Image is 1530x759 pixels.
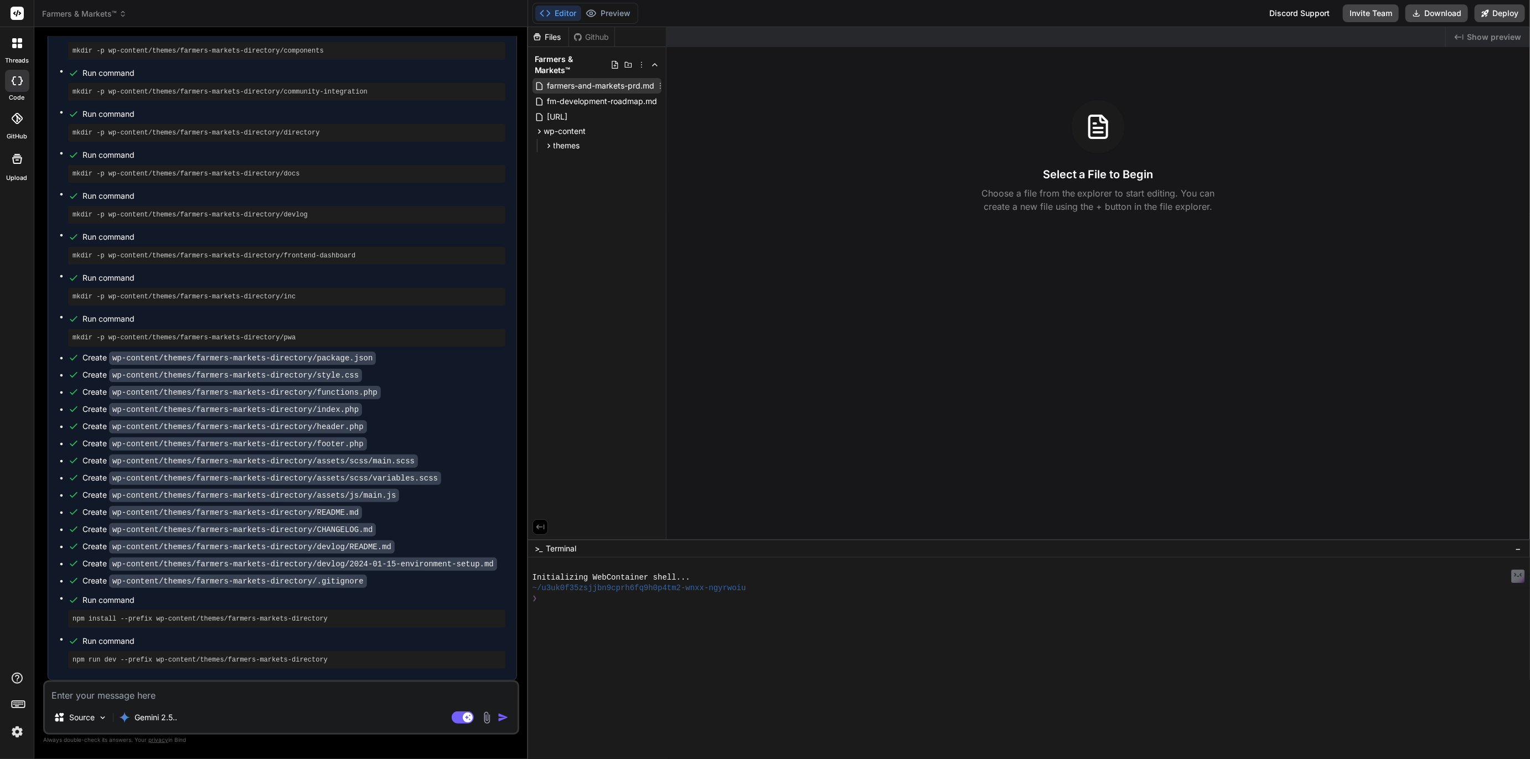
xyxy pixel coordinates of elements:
div: Create [82,369,362,381]
span: Terminal [546,543,577,554]
div: Create [82,438,367,450]
pre: mkdir -p wp-content/themes/farmers-markets-directory/pwa [73,333,501,342]
img: icon [498,712,509,723]
code: wp-content/themes/farmers-markets-directory/footer.php [109,437,367,451]
label: GitHub [7,132,27,141]
img: attachment [480,711,493,724]
span: farmers-and-markets-prd.md [546,79,656,92]
button: Editor [535,6,581,21]
span: privacy [148,736,168,743]
span: ❯ [533,593,537,604]
span: Run command [82,68,505,79]
code: wp-content/themes/farmers-markets-directory/CHANGELOG.md [109,523,376,536]
span: Run command [82,149,505,161]
span: Run command [82,231,505,242]
div: Create [82,404,362,415]
span: Farmers & Markets™ [42,8,127,19]
div: Create [82,489,399,501]
label: threads [5,56,29,65]
pre: npm run dev --prefix wp-content/themes/farmers-markets-directory [73,655,501,664]
span: Run command [82,272,505,283]
div: Create [82,455,418,467]
pre: npm install --prefix wp-content/themes/farmers-markets-directory [73,615,501,623]
code: wp-content/themes/farmers-markets-directory/header.php [109,420,367,433]
span: Run command [82,636,505,647]
img: Gemini 2.5 Pro [119,712,130,723]
code: wp-content/themes/farmers-markets-directory/assets/scss/main.scss [109,455,418,468]
label: Upload [7,173,28,183]
span: themes [554,140,580,151]
div: Create [82,524,376,535]
label: code [9,93,25,102]
code: wp-content/themes/farmers-markets-directory/style.css [109,369,362,382]
pre: mkdir -p wp-content/themes/farmers-markets-directory/components [73,47,501,55]
div: Discord Support [1263,4,1336,22]
div: Create [82,386,381,398]
code: wp-content/themes/farmers-markets-directory/functions.php [109,386,381,399]
button: Preview [581,6,635,21]
code: wp-content/themes/farmers-markets-directory/package.json [109,352,376,365]
pre: mkdir -p wp-content/themes/farmers-markets-directory/devlog [73,210,501,219]
code: wp-content/themes/farmers-markets-directory/assets/scss/variables.scss [109,472,441,485]
button: Invite Team [1343,4,1399,22]
code: wp-content/themes/farmers-markets-directory/.gitignore [109,575,367,588]
button: − [1513,540,1523,557]
div: Create [82,421,367,432]
pre: mkdir -p wp-content/themes/farmers-markets-directory/inc [73,292,501,301]
span: [URL] [546,110,569,123]
span: − [1515,543,1521,554]
button: Deploy [1475,4,1525,22]
div: Create [82,558,497,570]
div: Create [82,575,367,587]
span: ~/u3uk0f35zsjjbn9cprh6fq9h0p4tm2-wnxx-ngyrwoiu [533,583,746,593]
div: Create [82,541,395,553]
button: Download [1405,4,1468,22]
code: wp-content/themes/farmers-markets-directory/devlog/2024-01-15-environment-setup.md [109,557,497,571]
div: Github [569,32,614,43]
div: Create [82,352,376,364]
code: wp-content/themes/farmers-markets-directory/devlog/README.md [109,540,395,554]
p: Choose a file from the explorer to start editing. You can create a new file using the + button in... [974,187,1222,213]
span: Initializing WebContainer shell... [533,572,690,583]
span: Show preview [1467,32,1521,43]
div: Create [82,507,362,518]
pre: mkdir -p wp-content/themes/farmers-markets-directory/directory [73,128,501,137]
span: Farmers & Markets™ [535,54,611,76]
code: wp-content/themes/farmers-markets-directory/index.php [109,403,362,416]
div: Files [528,32,568,43]
p: Source [69,712,95,723]
span: Run command [82,190,505,202]
span: >_ [535,543,543,554]
img: Pick Models [98,713,107,722]
p: Gemini 2.5.. [135,712,177,723]
span: Run command [82,109,505,120]
span: fm-development-roadmap.md [546,95,659,108]
img: settings [8,722,27,741]
h3: Select a File to Begin [1043,167,1154,182]
code: wp-content/themes/farmers-markets-directory/assets/js/main.js [109,489,399,502]
pre: mkdir -p wp-content/themes/farmers-markets-directory/community-integration [73,87,501,96]
p: Always double-check its answers. Your in Bind [43,735,519,745]
span: Run command [82,313,505,324]
code: wp-content/themes/farmers-markets-directory/README.md [109,506,362,519]
pre: mkdir -p wp-content/themes/farmers-markets-directory/docs [73,169,501,178]
span: wp-content [544,126,586,137]
span: Run command [82,595,505,606]
div: Create [82,472,441,484]
pre: mkdir -p wp-content/themes/farmers-markets-directory/frontend-dashboard [73,251,501,260]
